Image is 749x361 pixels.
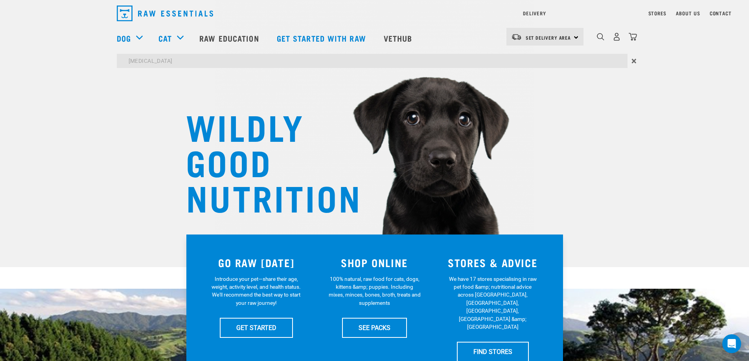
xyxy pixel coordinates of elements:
h3: STORES & ADVICE [438,257,547,269]
a: Contact [710,12,732,15]
img: Raw Essentials Logo [117,5,213,21]
a: Vethub [376,22,422,54]
a: Stores [648,12,667,15]
p: We have 17 stores specialising in raw pet food &amp; nutritional advice across [GEOGRAPHIC_DATA],... [447,275,539,331]
nav: dropdown navigation [110,2,639,24]
img: user.png [613,33,621,41]
a: Dog [117,32,131,44]
a: Get started with Raw [269,22,376,54]
img: home-icon@2x.png [629,33,637,41]
h3: GO RAW [DATE] [202,257,311,269]
p: 100% natural, raw food for cats, dogs, kittens &amp; puppies. Including mixes, minces, bones, bro... [328,275,421,307]
h1: WILDLY GOOD NUTRITION [186,108,343,214]
span: Set Delivery Area [526,36,571,39]
img: van-moving.png [511,33,522,40]
a: Delivery [523,12,546,15]
p: Introduce your pet—share their age, weight, activity level, and health status. We'll recommend th... [210,275,302,307]
a: Raw Education [191,22,269,54]
span: × [631,54,637,68]
a: Cat [158,32,172,44]
h3: SHOP ONLINE [320,257,429,269]
a: SEE PACKS [342,318,407,337]
img: home-icon-1@2x.png [597,33,604,40]
a: GET STARTED [220,318,293,337]
a: About Us [676,12,700,15]
div: Open Intercom Messenger [722,334,741,353]
input: Search... [117,54,628,68]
